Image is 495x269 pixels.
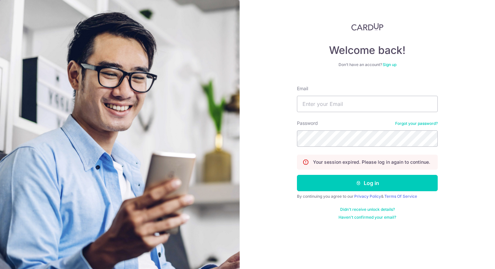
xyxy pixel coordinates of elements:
[297,85,308,92] label: Email
[340,207,395,212] a: Didn't receive unlock details?
[339,215,396,220] a: Haven't confirmed your email?
[297,120,318,126] label: Password
[297,62,438,67] div: Don’t have an account?
[313,159,430,165] p: Your session expired. Please log in again to continue.
[297,175,438,191] button: Log in
[351,23,383,31] img: CardUp Logo
[395,121,438,126] a: Forgot your password?
[297,44,438,57] h4: Welcome back!
[297,194,438,199] div: By continuing you agree to our &
[354,194,381,199] a: Privacy Policy
[384,194,417,199] a: Terms Of Service
[297,96,438,112] input: Enter your Email
[383,62,396,67] a: Sign up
